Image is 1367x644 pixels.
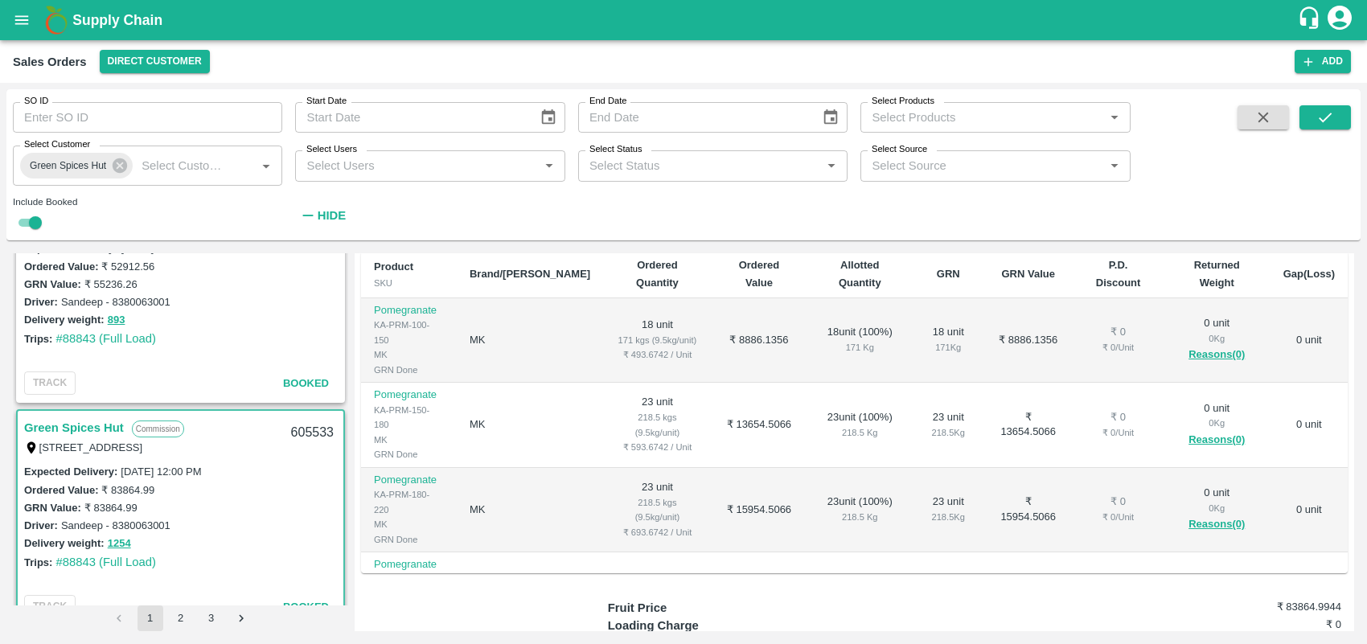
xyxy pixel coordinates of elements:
[374,276,444,290] div: SKU
[739,259,780,289] b: Ordered Value
[821,155,842,176] button: Open
[374,572,444,602] div: KA-PRM-220-250
[55,332,156,345] a: #88843 (Full Load)
[1176,571,1258,619] div: 0 unit
[374,303,444,318] p: Pomegranate
[865,107,1098,128] input: Select Products
[168,605,194,631] button: Go to page 2
[374,447,444,461] div: GRN Done
[603,383,712,468] td: 23 unit
[24,519,58,531] label: Driver:
[374,388,444,403] p: Pomegranate
[295,202,350,229] button: Hide
[24,333,52,345] label: Trips:
[1176,515,1258,534] button: Reasons(0)
[636,259,679,289] b: Ordered Quantity
[926,425,971,440] div: 218.5 Kg
[1176,346,1258,364] button: Reasons(0)
[374,473,444,488] p: Pomegranate
[983,298,1073,384] td: ₹ 8886.1356
[926,340,971,355] div: 171 Kg
[926,510,971,524] div: 218.5 Kg
[374,532,444,547] div: GRN Done
[13,195,282,209] div: Include Booked
[13,51,87,72] div: Sales Orders
[539,155,560,176] button: Open
[374,433,444,447] div: MK
[40,4,72,36] img: logo
[24,417,124,438] a: Green Spices Hut
[100,50,210,73] button: Select DC
[1086,494,1150,510] div: ₹ 0
[1104,107,1125,128] button: Open
[101,484,154,496] label: ₹ 83864.99
[819,410,900,440] div: 23 unit ( 100 %)
[926,325,971,355] div: 18 unit
[616,347,699,362] div: ₹ 493.6742 / Unit
[603,552,712,638] td: 26 unit
[138,605,163,631] button: page 1
[135,155,230,176] input: Select Customer
[1104,155,1125,176] button: Open
[583,155,816,176] input: Select Status
[819,325,900,355] div: 18 unit ( 100 %)
[1297,6,1325,35] div: customer-support
[712,552,807,638] td: ₹ 20635.5292
[616,410,699,440] div: 218.5 kgs (9.5kg/unit)
[533,102,564,133] button: Choose date
[983,468,1073,553] td: ₹ 15954.5066
[281,414,343,452] div: 605533
[616,333,699,347] div: 171 kgs (9.5kg/unit)
[1096,259,1141,289] b: P.D. Discount
[608,599,791,617] p: Fruit Price
[839,259,881,289] b: Allotted Quantity
[20,153,133,178] div: Green Spices Hut
[306,95,347,108] label: Start Date
[306,143,357,156] label: Select Users
[39,441,143,453] label: [STREET_ADDRESS]
[283,377,329,389] span: Booked
[1325,3,1354,37] div: account of current user
[3,2,40,39] button: open drawer
[819,340,900,355] div: 171 Kg
[578,102,809,133] input: End Date
[24,537,105,549] label: Delivery weight:
[865,155,1098,176] input: Select Source
[1176,401,1258,449] div: 0 unit
[105,605,257,631] nav: pagination navigation
[1271,298,1348,384] td: 0 unit
[712,383,807,468] td: ₹ 13654.5066
[1176,316,1258,364] div: 0 unit
[374,260,413,273] b: Product
[616,440,699,454] div: ₹ 593.6742 / Unit
[1086,410,1150,425] div: ₹ 0
[983,552,1073,638] td: ₹ 20635.5292
[295,102,526,133] input: Start Date
[1176,486,1258,534] div: 0 unit
[1176,331,1258,346] div: 0 Kg
[55,556,156,568] a: #88843 (Full Load)
[712,468,807,553] td: ₹ 15954.5066
[983,383,1073,468] td: ₹ 13654.5066
[121,466,201,478] label: [DATE] 12:00 PM
[1219,617,1341,633] h6: ₹ 0
[1086,325,1150,340] div: ₹ 0
[1001,268,1054,280] b: GRN Value
[1283,268,1335,280] b: Gap(Loss)
[815,102,846,133] button: Choose date
[712,298,807,384] td: ₹ 8886.1356
[374,363,444,377] div: GRN Done
[24,314,105,326] label: Delivery weight:
[872,95,934,108] label: Select Products
[84,278,138,290] label: ₹ 55236.26
[1194,259,1240,289] b: Returned Weight
[1086,425,1150,440] div: ₹ 0 / Unit
[937,268,960,280] b: GRN
[1295,50,1351,73] button: Add
[108,535,131,553] button: 1254
[603,298,712,384] td: 18 unit
[926,494,971,524] div: 23 unit
[72,12,162,28] b: Supply Chain
[374,557,444,572] p: Pomegranate
[457,468,603,553] td: MK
